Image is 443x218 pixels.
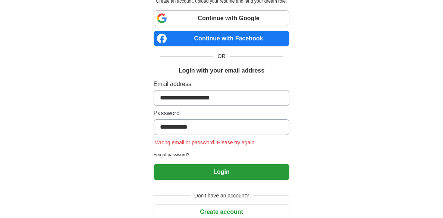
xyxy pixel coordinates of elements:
[213,52,230,60] span: OR
[154,10,290,26] a: Continue with Google
[154,164,290,180] button: Login
[154,31,290,46] a: Continue with Facebook
[154,139,258,145] span: Wrong email or password. Please try again.
[154,109,290,118] label: Password
[179,66,264,75] h1: Login with your email address
[190,192,254,200] span: Don't have an account?
[154,209,290,215] a: Create account
[154,80,290,89] label: Email address
[154,151,290,158] a: Forgot password?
